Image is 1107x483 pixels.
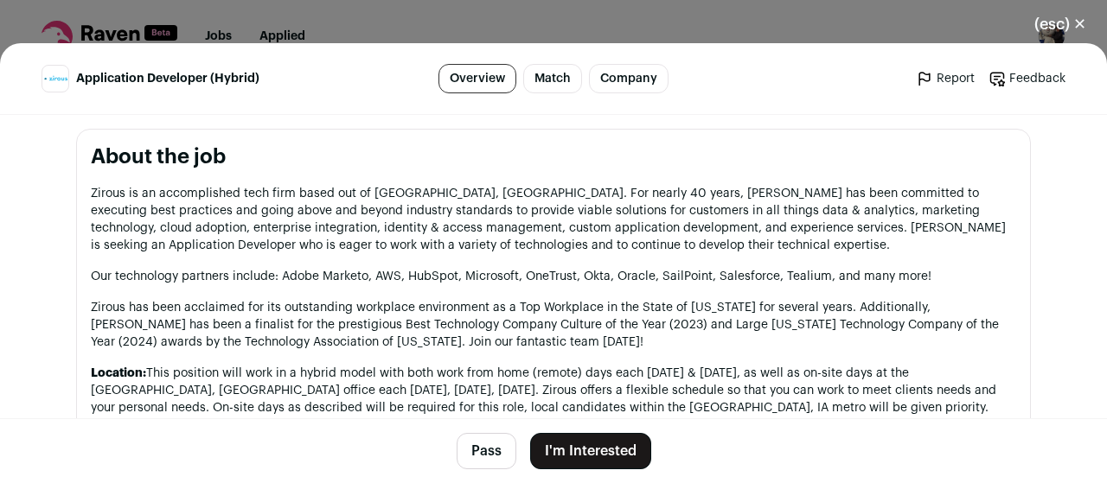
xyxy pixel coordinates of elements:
h2: About the job [91,143,1016,171]
a: Report [916,70,975,87]
p: Zirous is an accomplished tech firm based out of [GEOGRAPHIC_DATA], [GEOGRAPHIC_DATA]. For nearly... [91,185,1016,254]
button: Close modal [1014,5,1107,43]
span: Application Developer (Hybrid) [76,70,259,87]
img: 0cd9a979a2ba3a01e901d0a02a01e4f7fbbc9459863057fa0bdb65370539ac00.png [42,75,68,83]
button: Pass [457,433,516,469]
a: Company [589,64,669,93]
a: Match [523,64,582,93]
a: Feedback [989,70,1065,87]
p: This position will work in a hybrid model with both work from home (remote) days each [DATE] & [D... [91,365,1016,416]
a: Overview [438,64,516,93]
p: Zirous has been acclaimed for its outstanding workplace environment as a Top Workplace in the Sta... [91,299,1016,351]
strong: Location: [91,367,146,379]
button: I'm Interested [530,433,651,469]
p: Our technology partners include: Adobe Marketo, AWS, HubSpot, Microsoft, OneTrust, Okta, Oracle, ... [91,268,1016,285]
